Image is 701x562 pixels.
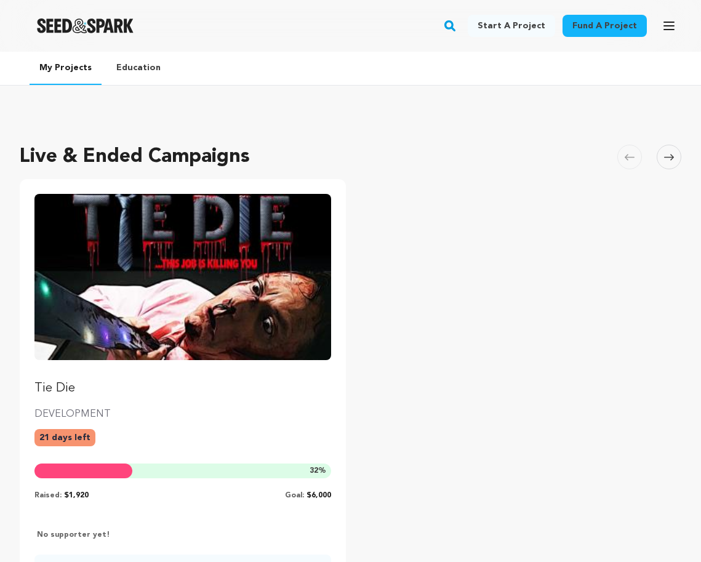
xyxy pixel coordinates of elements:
a: My Projects [30,52,102,85]
p: 21 days left [34,429,95,446]
p: No supporter yet! [34,530,110,540]
a: Seed&Spark Homepage [37,18,134,33]
span: $6,000 [306,492,331,499]
span: Goal: [285,492,304,499]
h2: Live & Ended Campaigns [20,142,250,172]
span: $1,920 [64,492,89,499]
p: Tie Die [34,380,331,397]
a: Fund Tie Die [34,194,331,397]
a: Start a project [468,15,555,37]
span: 32 [310,467,318,475]
p: DEVELOPMENT [34,407,331,422]
a: Education [106,52,170,84]
span: Raised: [34,492,62,499]
a: Fund a project [563,15,647,37]
span: % [310,466,326,476]
img: Seed&Spark Logo Dark Mode [37,18,134,33]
